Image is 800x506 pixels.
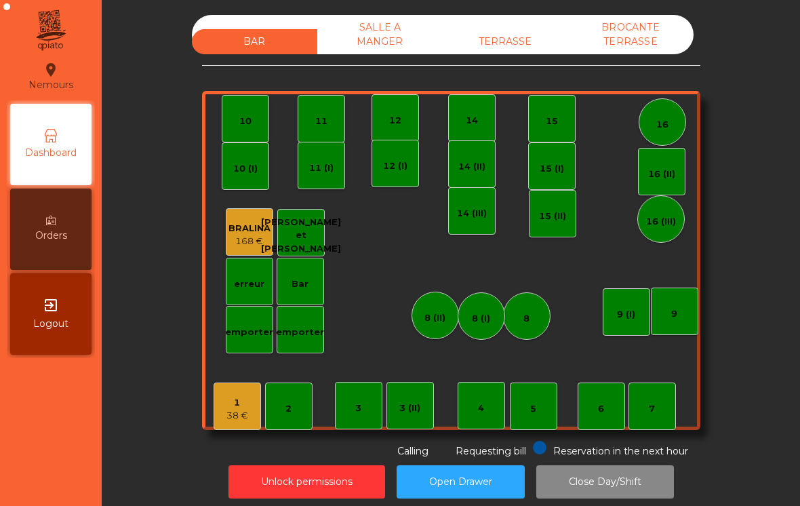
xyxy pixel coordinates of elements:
[43,62,59,78] i: location_on
[443,29,568,54] div: TERRASSE
[539,210,566,223] div: 15 (II)
[317,15,443,54] div: SALLE A MANGER
[397,465,525,499] button: Open Drawer
[646,215,676,229] div: 16 (III)
[226,396,248,410] div: 1
[540,162,564,176] div: 15 (I)
[234,277,264,291] div: erreur
[228,465,385,499] button: Unlock permissions
[389,114,401,128] div: 12
[315,115,327,128] div: 11
[478,402,484,415] div: 4
[536,465,674,499] button: Close Day/Shift
[35,229,67,243] span: Orders
[239,115,252,128] div: 10
[226,409,248,423] div: 38 €
[276,326,324,339] div: emporter
[656,118,668,132] div: 16
[285,402,292,416] div: 2
[192,29,317,54] div: BAR
[617,308,635,322] div: 9 (I)
[228,235,271,248] div: 168 €
[355,402,361,415] div: 3
[458,160,485,174] div: 14 (II)
[228,222,271,235] div: BRALINA
[309,161,334,175] div: 11 (I)
[33,317,68,331] span: Logout
[649,402,655,416] div: 7
[43,297,59,313] i: exit_to_app
[25,146,77,160] span: Dashboard
[397,445,428,457] span: Calling
[34,7,67,54] img: qpiato
[553,445,688,457] span: Reservation in the next hour
[225,326,273,339] div: emporter
[546,115,558,128] div: 15
[399,402,420,415] div: 3 (II)
[456,445,526,457] span: Requesting bill
[466,114,478,128] div: 14
[671,307,677,321] div: 9
[233,162,258,176] div: 10 (I)
[424,311,445,325] div: 8 (II)
[383,159,407,173] div: 12 (I)
[292,277,308,291] div: Bar
[523,312,529,326] div: 8
[457,207,487,220] div: 14 (III)
[598,402,604,416] div: 6
[472,312,490,326] div: 8 (I)
[261,216,341,256] div: [PERSON_NAME] et [PERSON_NAME]
[568,15,694,54] div: BROCANTE TERRASSE
[28,60,73,94] div: Nemours
[530,402,536,416] div: 5
[648,168,675,181] div: 16 (II)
